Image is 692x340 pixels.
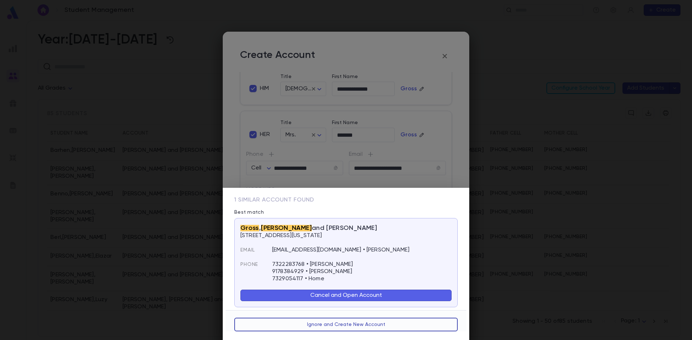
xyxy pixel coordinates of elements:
[240,224,377,232] span: , and [PERSON_NAME]
[240,247,266,253] span: Email
[272,275,324,282] p: 7329054117 • Home
[234,318,458,331] button: Ignore and Create New Account
[272,246,409,254] p: [EMAIL_ADDRESS][DOMAIN_NAME] • [PERSON_NAME]
[234,197,314,203] span: 1 similar account found
[234,209,458,218] p: Best match
[272,261,353,268] p: 7322283768 • [PERSON_NAME]
[240,290,452,301] button: Cancel and Open Account
[272,268,352,275] p: 9178384929 • [PERSON_NAME]
[261,225,312,231] mark: [PERSON_NAME]
[240,225,259,231] mark: Gross
[240,262,266,267] span: Phone
[240,232,452,239] p: [STREET_ADDRESS][US_STATE]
